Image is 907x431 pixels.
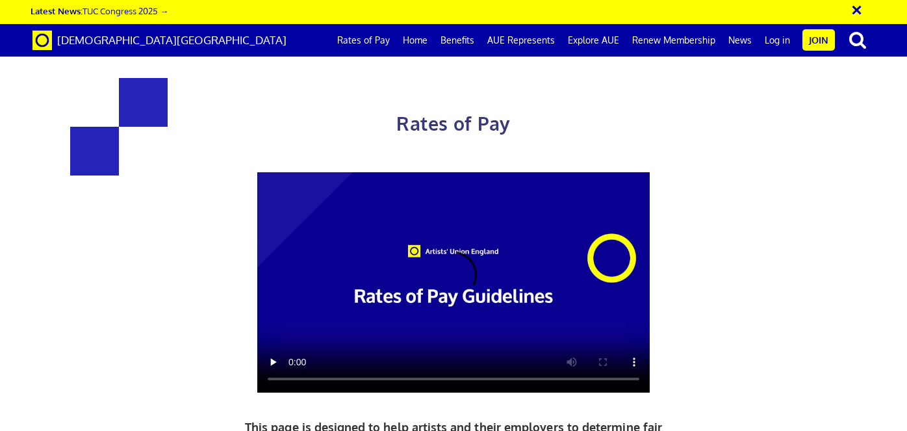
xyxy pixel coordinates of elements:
a: News [722,24,758,57]
button: search [837,26,878,53]
a: Home [396,24,434,57]
a: Latest News:TUC Congress 2025 → [31,5,168,16]
a: Renew Membership [626,24,722,57]
span: Rates of Pay [396,112,510,135]
a: Rates of Pay [331,24,396,57]
a: Explore AUE [561,24,626,57]
a: Join [802,29,835,51]
a: AUE Represents [481,24,561,57]
a: Log in [758,24,797,57]
a: Brand [DEMOGRAPHIC_DATA][GEOGRAPHIC_DATA] [23,24,296,57]
strong: Latest News: [31,5,83,16]
span: [DEMOGRAPHIC_DATA][GEOGRAPHIC_DATA] [57,33,287,47]
a: Benefits [434,24,481,57]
